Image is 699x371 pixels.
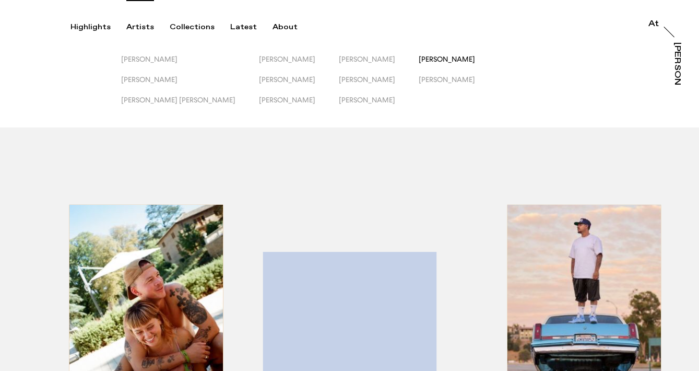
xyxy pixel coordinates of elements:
[259,55,339,75] button: [PERSON_NAME]
[121,55,177,63] span: [PERSON_NAME]
[419,75,475,84] span: [PERSON_NAME]
[230,22,273,32] button: Latest
[170,22,230,32] button: Collections
[259,55,315,63] span: [PERSON_NAME]
[259,75,315,84] span: [PERSON_NAME]
[648,20,659,30] a: At
[339,96,395,104] span: [PERSON_NAME]
[121,75,259,96] button: [PERSON_NAME]
[339,96,419,116] button: [PERSON_NAME]
[671,42,681,85] a: [PERSON_NAME]
[170,22,215,32] div: Collections
[230,22,257,32] div: Latest
[126,22,170,32] button: Artists
[70,22,126,32] button: Highlights
[339,55,395,63] span: [PERSON_NAME]
[259,75,339,96] button: [PERSON_NAME]
[70,22,111,32] div: Highlights
[339,75,419,96] button: [PERSON_NAME]
[126,22,154,32] div: Artists
[673,42,681,123] div: [PERSON_NAME]
[273,22,313,32] button: About
[121,75,177,84] span: [PERSON_NAME]
[121,96,259,116] button: [PERSON_NAME] [PERSON_NAME]
[419,75,499,96] button: [PERSON_NAME]
[259,96,339,116] button: [PERSON_NAME]
[121,96,235,104] span: [PERSON_NAME] [PERSON_NAME]
[259,96,315,104] span: [PERSON_NAME]
[121,55,259,75] button: [PERSON_NAME]
[273,22,298,32] div: About
[419,55,499,75] button: [PERSON_NAME]
[339,75,395,84] span: [PERSON_NAME]
[339,55,419,75] button: [PERSON_NAME]
[419,55,475,63] span: [PERSON_NAME]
